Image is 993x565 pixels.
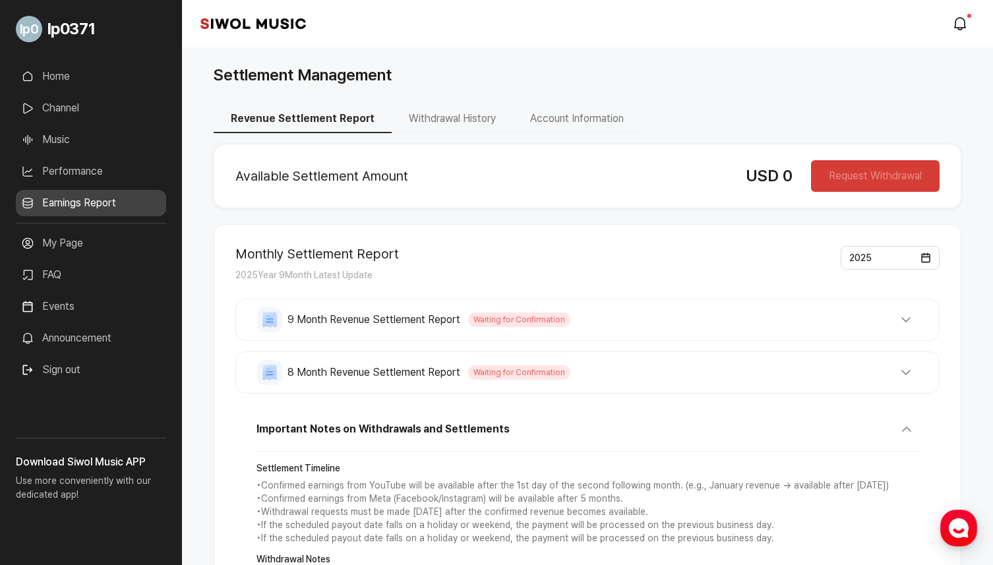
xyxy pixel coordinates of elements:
a: Home [4,418,87,451]
span: 8 Month Revenue Settlement Report [287,365,460,380]
h1: Settlement Management [214,63,392,87]
button: Account Information [513,105,641,133]
span: lp0371 [47,17,95,41]
a: Earnings Report [16,190,166,216]
span: 2025 [849,253,872,263]
span: Settings [195,438,227,448]
span: Home [34,438,57,448]
a: My Page [16,230,166,256]
p: • If the scheduled payout date falls on a holiday or weekend, the payment will be processed on th... [256,532,918,545]
p: • Confirmed earnings from YouTube will be available after the 1st day of the second following mon... [256,479,918,492]
a: Channel [16,95,166,121]
h2: Monthly Settlement Report [235,246,399,262]
a: Account Information [513,112,641,125]
p: • Confirmed earnings from Meta (Facebook/Instagram) will be available after 5 months. [256,492,918,506]
span: Important Notes on Withdrawals and Settlements [256,421,509,437]
p: • Withdrawal requests must be made [DATE] after the confirmed revenue becomes available. [256,506,918,519]
p: • If the scheduled payout date falls on a holiday or weekend, the payment will be processed on th... [256,519,918,532]
a: Withdrawal History [392,112,513,125]
a: Messages [87,418,170,451]
a: Music [16,127,166,153]
span: Waiting for Confirmation [468,365,570,380]
span: Waiting for Confirmation [468,312,570,327]
a: modal.notifications [948,11,975,37]
a: Announcement [16,325,166,351]
a: Performance [16,158,166,185]
a: Events [16,293,166,320]
button: Withdrawal History [392,105,513,133]
a: FAQ [16,262,166,288]
a: Revenue Settlement Report [214,112,392,125]
button: Important Notes on Withdrawals and Settlements [256,417,918,452]
button: 2025 [841,246,940,270]
span: 9 Month Revenue Settlement Report [287,312,460,328]
a: Go to My Profile [16,11,166,47]
button: Sign out [16,357,86,383]
span: USD 0 [746,166,793,185]
a: Home [16,63,166,90]
h2: Available Settlement Amount [235,168,725,184]
strong: Settlement Timeline [256,462,918,475]
span: 2025 Year 9 Month Latest Update [235,270,373,280]
button: 8 Month Revenue Settlement Report Waiting for Confirmation [257,360,918,385]
a: Settings [170,418,253,451]
h3: Download Siwol Music APP [16,454,166,470]
span: Messages [109,438,148,449]
p: Use more conveniently with our dedicated app! [16,470,166,512]
button: Revenue Settlement Report [214,105,392,133]
button: 9 Month Revenue Settlement Report Waiting for Confirmation [257,307,918,332]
